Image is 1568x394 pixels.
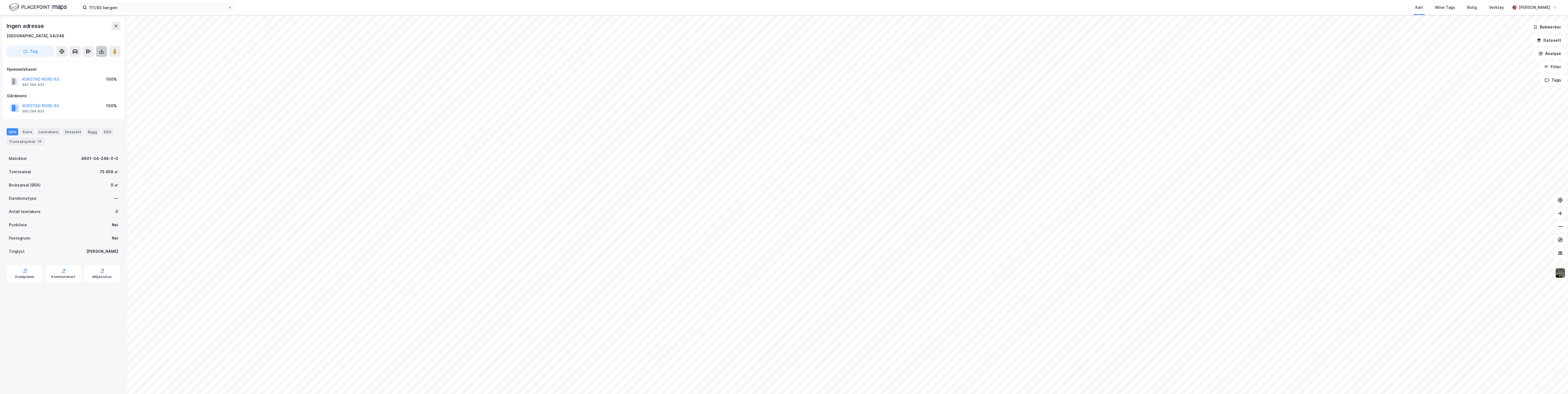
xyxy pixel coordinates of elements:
div: Festegrunn [9,235,30,241]
div: Hjemmelshaver [7,66,120,73]
div: 100% [106,76,117,83]
div: Eiendomstype [9,195,36,202]
div: Tinglyst [9,248,25,255]
button: Datasett [1532,35,1566,46]
div: Datasett [63,128,83,135]
div: [PERSON_NAME] [86,248,118,255]
div: Verktøy [1489,4,1504,11]
div: Mine Tags [1435,4,1455,11]
div: 992 294 833 [22,109,44,114]
div: 4601-34-248-0-0 [81,155,118,162]
div: Eiere [20,128,34,135]
div: Matrikkel [9,155,27,162]
button: Filter [1539,61,1566,72]
div: Bruksareal (BRA) [9,182,41,188]
img: logo.f888ab2527a4732fd821a326f86c7f29.svg [9,2,67,12]
input: Søk på adresse, matrikkel, gårdeiere, leietakere eller personer [87,3,228,12]
div: Gårdeiere [7,93,120,99]
img: 9k= [1555,268,1566,278]
div: Bolig [1467,4,1477,11]
div: Info [7,128,18,135]
button: Tag [7,46,54,57]
div: Nei [112,222,118,228]
div: Leietakere [36,128,60,135]
button: Analyse [1534,48,1566,59]
button: Tags [1540,75,1566,86]
div: Arealplaner [15,275,35,279]
div: — [114,195,118,202]
button: Bokmerker [1529,22,1566,33]
div: 75 458 ㎡ [100,169,118,175]
div: Ingen adresse [7,22,45,30]
div: Kommunekart [51,275,75,279]
div: ESG [102,128,113,135]
div: Punktleie [9,222,27,228]
div: 992 294 833 [22,83,44,87]
div: Tomteareal [9,169,31,175]
div: 14 [37,139,43,144]
div: Bygg [86,128,99,135]
div: Kart [1415,4,1423,11]
iframe: Chat Widget [1540,367,1568,394]
div: Miljøstatus [92,275,112,279]
div: 0 ㎡ [111,182,118,188]
div: Antall leietakere [9,208,41,215]
div: 0 [115,208,118,215]
div: [PERSON_NAME] [1519,4,1550,11]
div: Nei [112,235,118,241]
div: 100% [106,103,117,109]
div: Transaksjoner [7,138,45,145]
div: Kontrollprogram for chat [1540,367,1568,394]
div: [GEOGRAPHIC_DATA], 34/248 [7,33,64,39]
